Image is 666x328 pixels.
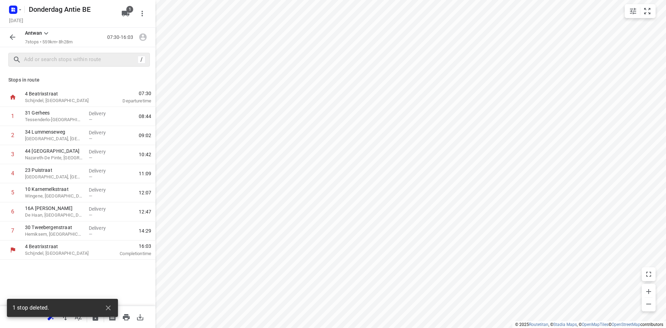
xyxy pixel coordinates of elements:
[139,113,151,120] span: 08:44
[105,98,151,104] p: Departure time
[11,113,14,119] div: 1
[126,6,133,13] span: 1
[26,4,116,15] h5: Rename
[25,97,97,104] p: Schijndel, [GEOGRAPHIC_DATA]
[11,189,14,196] div: 5
[25,90,97,97] p: 4 Beatrixstraat
[25,174,83,180] p: [GEOGRAPHIC_DATA], [GEOGRAPHIC_DATA]
[89,212,92,218] span: —
[139,227,151,234] span: 14:29
[139,151,151,158] span: 10:42
[89,225,114,232] p: Delivery
[582,322,608,327] a: OpenMapTiles
[133,313,147,320] span: Download route
[138,56,145,64] div: /
[529,322,548,327] a: Routetitan
[25,231,83,238] p: Hemiksem, [GEOGRAPHIC_DATA]
[25,135,83,142] p: [GEOGRAPHIC_DATA], [GEOGRAPHIC_DATA]
[515,322,663,327] li: © 2025 , © , © © contributors
[89,232,92,237] span: —
[11,132,14,138] div: 2
[105,250,151,257] p: Completion time
[135,7,149,20] button: More
[11,170,14,177] div: 4
[25,167,83,174] p: 23 Puistraat
[25,250,97,257] p: Schijndel, [GEOGRAPHIC_DATA]
[12,304,49,312] span: 1 stop deleted.
[25,30,42,37] p: Antwan
[89,148,114,155] p: Delivery
[89,155,92,160] span: —
[105,90,151,97] span: 07:30
[8,76,147,84] p: Stops in route
[139,170,151,177] span: 11:09
[105,243,151,250] span: 16:03
[25,154,83,161] p: Nazareth-De Pinte, Belgium
[25,243,97,250] p: 4 Beatrixstraat
[24,54,138,65] input: Add or search stops within route
[119,313,133,320] span: Print route
[25,224,83,231] p: 30 Tweebergenstraat
[25,128,83,135] p: 34 Lummenseweg
[6,16,26,24] h5: Project date
[89,193,92,199] span: —
[119,7,133,20] button: 1
[553,322,577,327] a: Stadia Maps
[25,109,83,116] p: 31 Gerhees
[139,189,151,196] span: 12:07
[89,174,92,179] span: —
[89,117,92,122] span: —
[139,132,151,139] span: 09:02
[89,167,114,174] p: Delivery
[640,4,654,18] button: Fit zoom
[11,151,14,158] div: 3
[25,193,83,200] p: Wingene, [GEOGRAPHIC_DATA]
[89,129,114,136] p: Delivery
[89,205,114,212] p: Delivery
[25,205,83,212] p: 16A [PERSON_NAME]
[89,110,114,117] p: Delivery
[25,39,72,45] p: 7 stops • 559km • 8h28m
[25,116,83,123] p: Tessenderlo-[GEOGRAPHIC_DATA], [GEOGRAPHIC_DATA]
[89,136,92,141] span: —
[11,227,14,234] div: 7
[107,34,136,41] p: 07:30-16:03
[625,4,656,18] div: small contained button group
[612,322,640,327] a: OpenStreetMap
[25,212,83,219] p: De Haan, [GEOGRAPHIC_DATA]
[11,208,14,215] div: 6
[89,186,114,193] p: Delivery
[25,148,83,154] p: 44 [GEOGRAPHIC_DATA]
[25,186,83,193] p: 10 Karnemelkstraat
[136,34,150,40] span: Assign driver
[139,208,151,215] span: 12:47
